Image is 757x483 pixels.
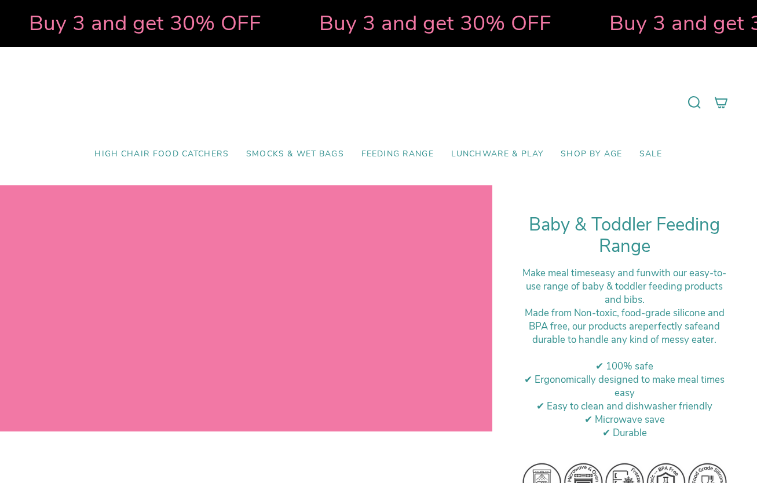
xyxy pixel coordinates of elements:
[521,266,728,306] div: Make meal times with our easy-to-use range of baby & toddler feeding products and bibs.
[94,149,229,159] span: High Chair Food Catchers
[521,214,728,258] h1: Baby & Toddler Feeding Range
[561,149,622,159] span: Shop by Age
[521,426,728,440] div: ✔ Durable
[521,306,728,346] div: M
[443,141,552,168] a: Lunchware & Play
[319,9,551,38] strong: Buy 3 and get 30% OFF
[361,149,434,159] span: Feeding Range
[86,141,237,168] a: High Chair Food Catchers
[639,149,663,159] span: SALE
[521,360,728,373] div: ✔ 100% safe
[595,266,651,280] strong: easy and fun
[29,9,261,38] strong: Buy 3 and get 30% OFF
[237,141,353,168] a: Smocks & Wet Bags
[279,64,478,141] a: Mumma’s Little Helpers
[552,141,631,168] a: Shop by Age
[631,141,671,168] a: SALE
[451,149,543,159] span: Lunchware & Play
[246,149,344,159] span: Smocks & Wet Bags
[584,413,665,426] span: ✔ Microwave save
[521,400,728,413] div: ✔ Easy to clean and dishwasher friendly
[353,141,443,168] a: Feeding Range
[643,320,703,333] strong: perfectly safe
[529,306,725,346] span: ade from Non-toxic, food-grade silicone and BPA free, our products are and durable to handle any ...
[521,373,728,400] div: ✔ Ergonomically designed to make meal times easy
